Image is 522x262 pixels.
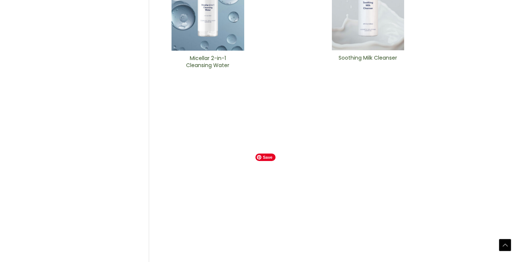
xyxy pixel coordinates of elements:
a: Micellar 2-in-1 Cleansing Water [178,55,238,72]
span: Save [255,154,276,161]
a: Soothing Milk Cleanser [338,54,398,71]
h2: Soothing Milk Cleanser [338,54,398,69]
h2: Micellar 2-in-1 Cleansing Water [178,55,238,69]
